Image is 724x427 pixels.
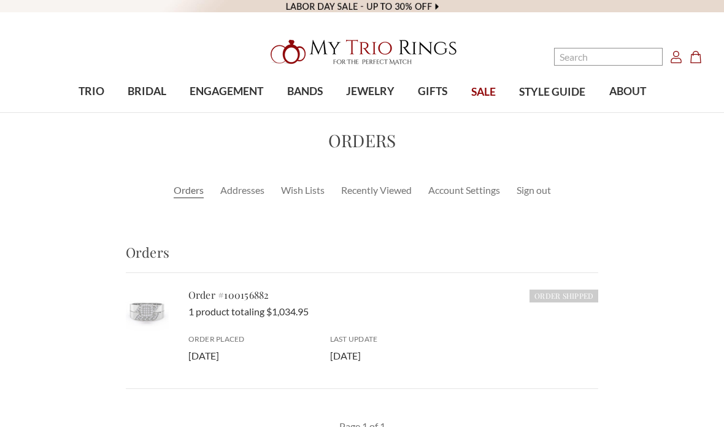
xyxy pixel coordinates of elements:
img: Photo of Isidor 1/5 CT. T.W. Cushion Cluster Bridal Set 10K White Gold [BR2263W-C000] [126,288,169,331]
a: ENGAGEMENT [178,72,275,112]
span: [DATE] [330,350,361,361]
span: [DATE] [188,350,219,361]
a: TRIO [66,72,115,112]
span: GIFTS [418,83,447,99]
a: Order #100156882 [188,288,269,301]
a: GIFTS [406,72,459,112]
span: ENGAGEMENT [190,83,263,99]
h6: Last Update [330,334,457,345]
a: SALE [460,72,507,112]
button: submenu toggle [141,112,153,113]
a: Account Settings [428,183,500,198]
img: My Trio Rings [264,33,460,72]
button: submenu toggle [299,112,311,113]
a: My Trio Rings [210,33,514,72]
a: Account [670,49,682,64]
span: STYLE GUIDE [519,84,585,100]
h6: Order Placed [188,334,315,345]
a: STYLE GUIDE [507,72,597,112]
a: Orders [174,183,204,198]
button: submenu toggle [85,112,98,113]
button: submenu toggle [364,112,377,113]
a: JEWELRY [334,72,406,112]
button: submenu toggle [426,112,439,113]
button: submenu toggle [220,112,233,113]
p: 1 product totaling $1,034.95 [188,304,599,319]
svg: Account [670,51,682,63]
input: Search [554,48,663,66]
span: TRIO [79,83,104,99]
h3: Orders [126,242,599,273]
span: BANDS [287,83,323,99]
a: Wish Lists [281,183,325,198]
span: BRIDAL [128,83,166,99]
svg: cart.cart_preview [690,51,702,63]
h1: Orders [7,128,717,153]
a: Cart with 0 items [690,49,709,64]
a: BRIDAL [116,72,178,112]
a: Addresses [220,183,264,198]
h6: Order Shipped [530,290,598,302]
a: Sign out [517,183,551,198]
span: JEWELRY [346,83,395,99]
span: SALE [471,84,496,100]
a: BANDS [275,72,334,112]
a: Recently Viewed [341,183,412,198]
